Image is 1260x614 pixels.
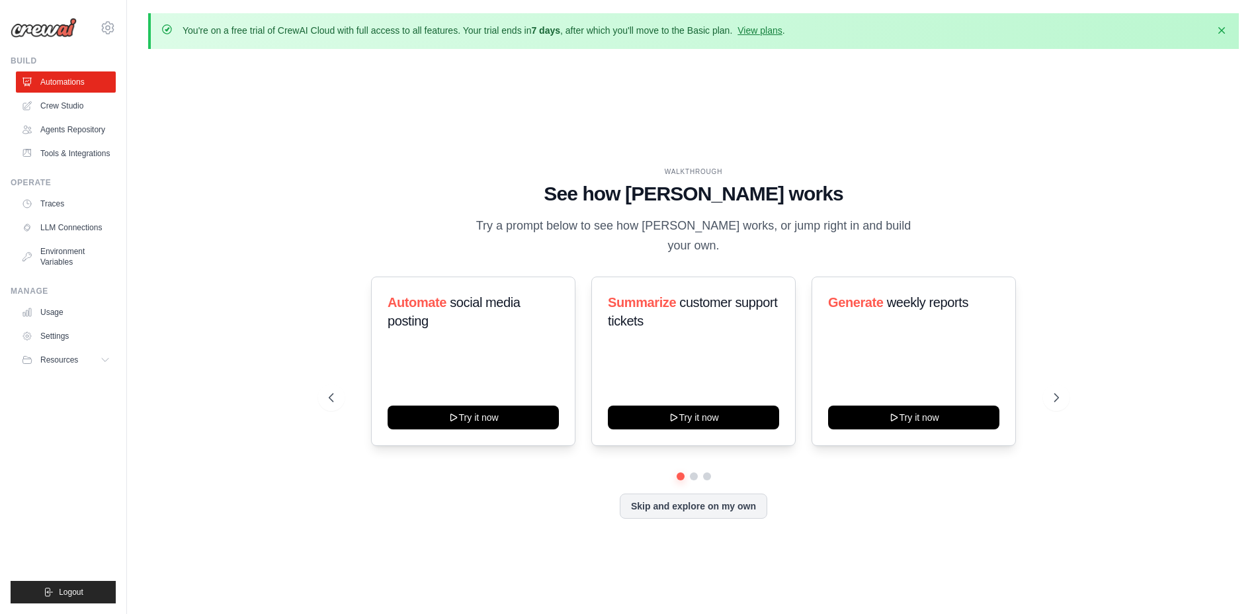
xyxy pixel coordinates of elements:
[40,355,78,365] span: Resources
[531,25,560,36] strong: 7 days
[16,143,116,164] a: Tools & Integrations
[16,326,116,347] a: Settings
[16,241,116,273] a: Environment Variables
[737,25,782,36] a: View plans
[16,95,116,116] a: Crew Studio
[11,581,116,603] button: Logout
[608,295,676,310] span: Summarize
[472,216,916,255] p: Try a prompt below to see how [PERSON_NAME] works, or jump right in and build your own.
[59,587,83,597] span: Logout
[16,71,116,93] a: Automations
[11,286,116,296] div: Manage
[620,494,767,519] button: Skip and explore on my own
[828,406,999,429] button: Try it now
[887,295,968,310] span: weekly reports
[16,193,116,214] a: Traces
[388,295,521,328] span: social media posting
[11,56,116,66] div: Build
[11,177,116,188] div: Operate
[11,18,77,38] img: Logo
[329,182,1059,206] h1: See how [PERSON_NAME] works
[608,406,779,429] button: Try it now
[828,295,884,310] span: Generate
[16,302,116,323] a: Usage
[16,349,116,371] button: Resources
[329,167,1059,177] div: WALKTHROUGH
[388,406,559,429] button: Try it now
[388,295,446,310] span: Automate
[183,24,785,37] p: You're on a free trial of CrewAI Cloud with full access to all features. Your trial ends in , aft...
[608,295,777,328] span: customer support tickets
[16,119,116,140] a: Agents Repository
[16,217,116,238] a: LLM Connections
